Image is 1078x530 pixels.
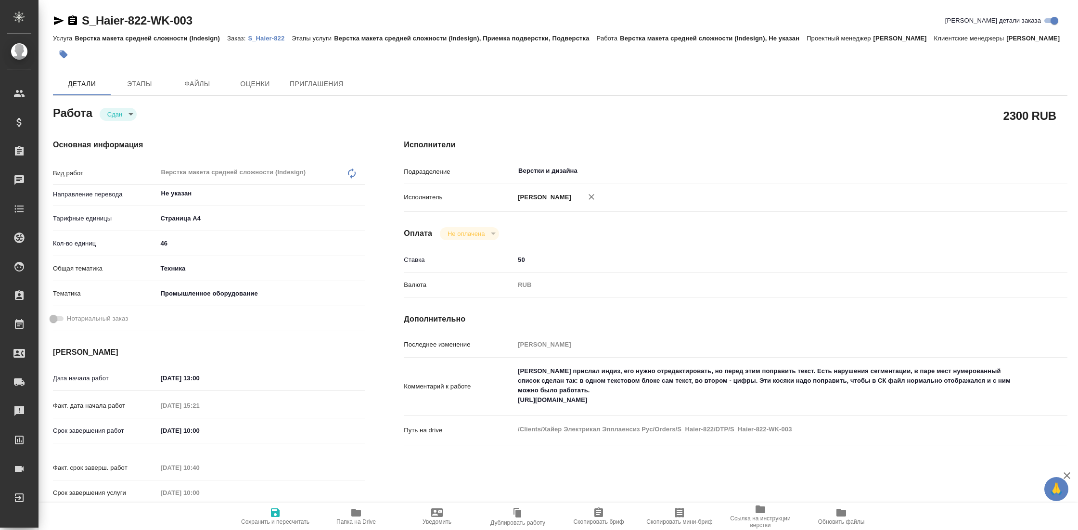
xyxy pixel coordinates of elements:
[53,463,157,473] p: Факт. срок заверш. работ
[404,382,514,391] p: Комментарий к работе
[53,289,157,298] p: Тематика
[1006,35,1067,42] p: [PERSON_NAME]
[514,421,1012,438] textarea: /Clients/Хайер Электрикал Эпплаенсиз Рус/Orders/S_Haier-822/DTP/S_Haier-822-WK-003
[157,371,241,385] input: ✎ Введи что-нибудь
[514,277,1012,293] div: RUB
[227,35,248,42] p: Заказ:
[157,260,365,277] div: Техника
[174,78,220,90] span: Файлы
[801,503,882,530] button: Обновить файлы
[514,253,1012,267] input: ✎ Введи что-нибудь
[53,44,74,65] button: Добавить тэг
[100,108,137,121] div: Сдан
[404,228,432,239] h4: Оплата
[404,167,514,177] p: Подразделение
[404,313,1067,325] h4: Дополнительно
[157,285,365,302] div: Промышленное оборудование
[53,401,157,411] p: Факт. дата начала работ
[440,227,499,240] div: Сдан
[620,35,807,42] p: Верстка макета средней сложности (Indesign), Не указан
[360,193,362,194] button: Open
[945,16,1041,26] span: [PERSON_NAME] детали заказа
[67,15,78,26] button: Скопировать ссылку
[646,518,712,525] span: Скопировать мини-бриф
[934,35,1007,42] p: Клиентские менеджеры
[514,363,1012,408] textarea: [PERSON_NAME] прислал индиз, его нужно отредактировать, но перед этим поправить текст. Есть наруш...
[514,337,1012,351] input: Пустое поле
[404,255,514,265] p: Ставка
[53,239,157,248] p: Кол-во единиц
[53,374,157,383] p: Дата начала работ
[477,503,558,530] button: Дублировать работу
[59,78,105,90] span: Детали
[157,461,241,475] input: Пустое поле
[490,519,545,526] span: Дублировать работу
[82,14,192,27] a: S_Haier-822-WK-003
[514,193,571,202] p: [PERSON_NAME]
[157,399,241,413] input: Пустое поле
[558,503,639,530] button: Скопировать бриф
[316,503,397,530] button: Папка на Drive
[53,168,157,178] p: Вид работ
[639,503,720,530] button: Скопировать мини-бриф
[423,518,451,525] span: Уведомить
[157,486,241,500] input: Пустое поле
[404,426,514,435] p: Путь на drive
[67,314,128,323] span: Нотариальный заказ
[404,139,1067,151] h4: Исполнители
[53,264,157,273] p: Общая тематика
[404,340,514,349] p: Последнее изменение
[53,347,365,358] h4: [PERSON_NAME]
[53,103,92,121] h2: Работа
[597,35,620,42] p: Работа
[573,518,624,525] span: Скопировать бриф
[248,34,292,42] a: S_Haier-822
[720,503,801,530] button: Ссылка на инструкции верстки
[292,35,334,42] p: Этапы услуги
[116,78,163,90] span: Этапы
[75,35,227,42] p: Верстка макета средней сложности (Indesign)
[53,35,75,42] p: Услуга
[404,280,514,290] p: Валюта
[445,230,488,238] button: Не оплачена
[1007,170,1009,172] button: Open
[873,35,934,42] p: [PERSON_NAME]
[53,15,64,26] button: Скопировать ссылку для ЯМессенджера
[336,518,376,525] span: Папка на Drive
[53,139,365,151] h4: Основная информация
[241,518,309,525] span: Сохранить и пересчитать
[53,214,157,223] p: Тарифные единицы
[726,515,795,529] span: Ссылка на инструкции верстки
[290,78,344,90] span: Приглашения
[404,193,514,202] p: Исполнитель
[157,210,365,227] div: Страница А4
[397,503,477,530] button: Уведомить
[232,78,278,90] span: Оценки
[807,35,873,42] p: Проектный менеджер
[818,518,865,525] span: Обновить файлы
[1003,107,1056,124] h2: 2300 RUB
[581,186,602,207] button: Удалить исполнителя
[157,424,241,438] input: ✎ Введи что-нибудь
[53,426,157,436] p: Срок завершения работ
[104,110,125,118] button: Сдан
[157,236,365,250] input: ✎ Введи что-нибудь
[53,488,157,498] p: Срок завершения услуги
[53,190,157,199] p: Направление перевода
[235,503,316,530] button: Сохранить и пересчитать
[248,35,292,42] p: S_Haier-822
[334,35,596,42] p: Верстка макета средней сложности (Indesign), Приемка подверстки, Подверстка
[1048,479,1065,499] span: 🙏
[1044,477,1068,501] button: 🙏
